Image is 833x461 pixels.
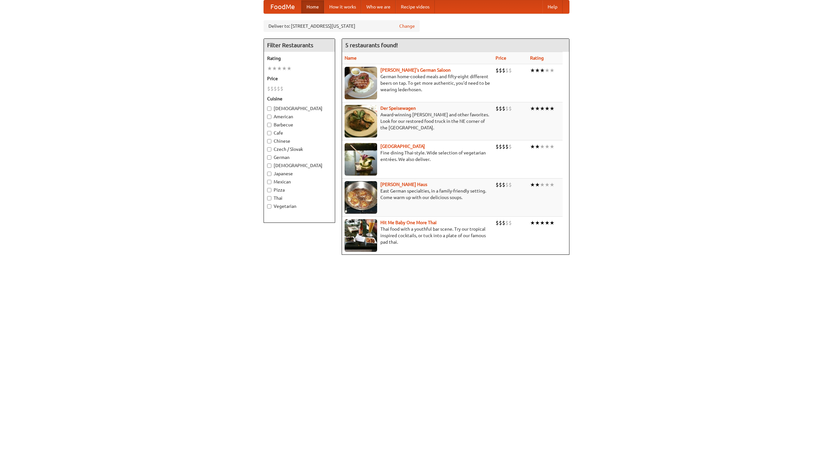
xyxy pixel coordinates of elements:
li: $ [502,105,505,112]
li: ★ [540,219,545,226]
label: German [267,154,332,161]
li: ★ [540,105,545,112]
li: $ [509,181,512,188]
a: [PERSON_NAME]'s German Saloon [380,67,451,73]
li: $ [499,181,502,188]
li: ★ [535,105,540,112]
li: $ [496,181,499,188]
label: Barbecue [267,122,332,128]
a: Home [301,0,324,13]
li: $ [496,105,499,112]
p: East German specialties, in a family-friendly setting. Come warm up with our delicious soups. [345,188,490,201]
li: ★ [535,181,540,188]
a: Hit Me Baby One More Thai [380,220,437,225]
li: $ [277,85,280,92]
a: FoodMe [264,0,301,13]
a: Change [399,23,415,29]
img: esthers.jpg [345,67,377,99]
li: ★ [530,143,535,150]
ng-pluralize: 5 restaurants found! [345,42,398,48]
li: $ [509,219,512,226]
a: Who we are [361,0,396,13]
li: $ [505,181,509,188]
div: Deliver to: [STREET_ADDRESS][US_STATE] [264,20,420,32]
li: $ [267,85,270,92]
li: $ [509,67,512,74]
p: Thai food with a youthful bar scene. Try our tropical inspired cocktails, or tuck into a plate of... [345,226,490,245]
li: ★ [545,67,550,74]
label: Czech / Slovak [267,146,332,152]
li: $ [496,67,499,74]
input: Chinese [267,139,271,143]
a: Price [496,55,506,61]
h5: Cuisine [267,95,332,102]
input: Pizza [267,188,271,192]
a: Der Speisewagen [380,106,416,111]
li: ★ [530,105,535,112]
label: Japanese [267,170,332,177]
a: Help [542,0,563,13]
a: Rating [530,55,544,61]
h5: Price [267,75,332,82]
li: ★ [545,219,550,226]
li: $ [509,143,512,150]
li: ★ [540,181,545,188]
img: speisewagen.jpg [345,105,377,137]
label: Pizza [267,187,332,193]
li: ★ [530,67,535,74]
li: ★ [530,219,535,226]
input: Japanese [267,172,271,176]
input: Mexican [267,180,271,184]
li: ★ [530,181,535,188]
li: ★ [545,181,550,188]
li: ★ [550,219,554,226]
label: Mexican [267,179,332,185]
h5: Rating [267,55,332,62]
label: Vegetarian [267,203,332,209]
img: satay.jpg [345,143,377,176]
a: How it works [324,0,361,13]
li: ★ [540,143,545,150]
b: [GEOGRAPHIC_DATA] [380,144,425,149]
li: $ [509,105,512,112]
li: ★ [267,65,272,72]
li: ★ [282,65,287,72]
li: ★ [540,67,545,74]
li: $ [274,85,277,92]
li: $ [502,143,505,150]
label: American [267,113,332,120]
input: [DEMOGRAPHIC_DATA] [267,107,271,111]
input: Cafe [267,131,271,135]
li: $ [505,219,509,226]
input: Czech / Slovak [267,147,271,151]
li: $ [505,67,509,74]
li: $ [270,85,274,92]
li: $ [505,143,509,150]
p: Award-winning [PERSON_NAME] and other favorites. Look for our restored food truck in the NE corne... [345,111,490,131]
li: ★ [277,65,282,72]
li: ★ [272,65,277,72]
h4: Filter Restaurants [264,39,335,52]
a: Recipe videos [396,0,435,13]
input: Barbecue [267,123,271,127]
li: $ [499,67,502,74]
input: German [267,155,271,160]
label: [DEMOGRAPHIC_DATA] [267,162,332,169]
input: [DEMOGRAPHIC_DATA] [267,164,271,168]
label: [DEMOGRAPHIC_DATA] [267,105,332,112]
li: ★ [550,143,554,150]
a: [PERSON_NAME] Haus [380,182,427,187]
li: ★ [550,181,554,188]
p: Fine dining Thai-style. Wide selection of vegetarian entrées. We also deliver. [345,150,490,163]
li: ★ [535,67,540,74]
li: ★ [287,65,292,72]
li: ★ [545,143,550,150]
li: ★ [535,143,540,150]
input: American [267,115,271,119]
input: Thai [267,196,271,200]
label: Cafe [267,130,332,136]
